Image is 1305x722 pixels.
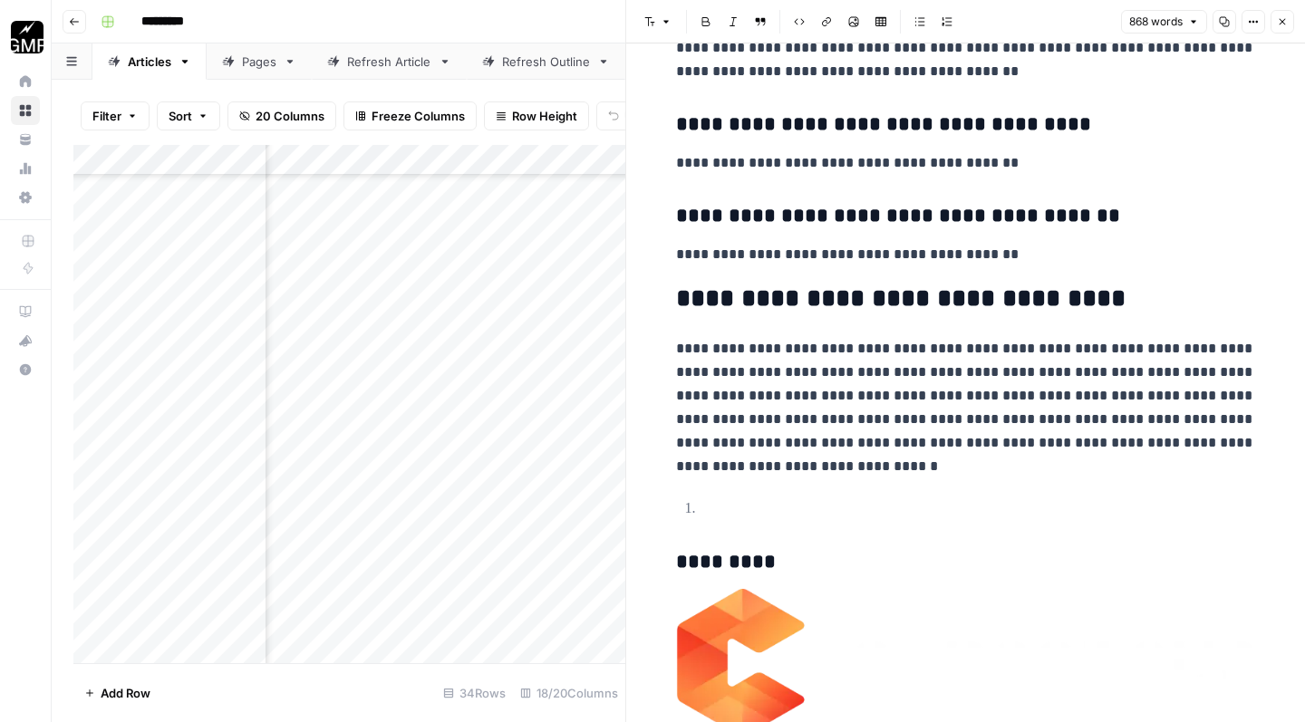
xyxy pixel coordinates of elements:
button: Help + Support [11,355,40,384]
a: Usage [11,154,40,183]
button: Freeze Columns [343,101,477,130]
button: What's new? [11,326,40,355]
a: Your Data [11,125,40,154]
a: Home [11,67,40,96]
button: 20 Columns [227,101,336,130]
div: Pages [242,53,276,71]
span: 868 words [1129,14,1183,30]
span: 20 Columns [256,107,324,125]
span: Add Row [101,684,150,702]
span: Filter [92,107,121,125]
a: Browse [11,96,40,125]
span: Sort [169,107,192,125]
button: Workspace: Growth Marketing Pro [11,14,40,60]
a: Refresh Article [312,43,467,80]
div: Refresh Article [347,53,431,71]
div: Refresh Outline [502,53,590,71]
span: Row Height [512,107,577,125]
a: Refresh Outline [467,43,625,80]
button: Add Row [73,679,161,708]
a: Articles [92,43,207,80]
button: Filter [81,101,150,130]
a: Settings [11,183,40,212]
img: Growth Marketing Pro Logo [11,21,43,53]
button: Sort [157,101,220,130]
div: 34 Rows [436,679,513,708]
button: Row Height [484,101,589,130]
button: Undo [596,101,667,130]
span: Freeze Columns [372,107,465,125]
a: Pages [207,43,312,80]
div: Articles [128,53,171,71]
div: 18/20 Columns [513,679,625,708]
button: 868 words [1121,10,1207,34]
div: What's new? [12,327,39,354]
a: AirOps Academy [11,297,40,326]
